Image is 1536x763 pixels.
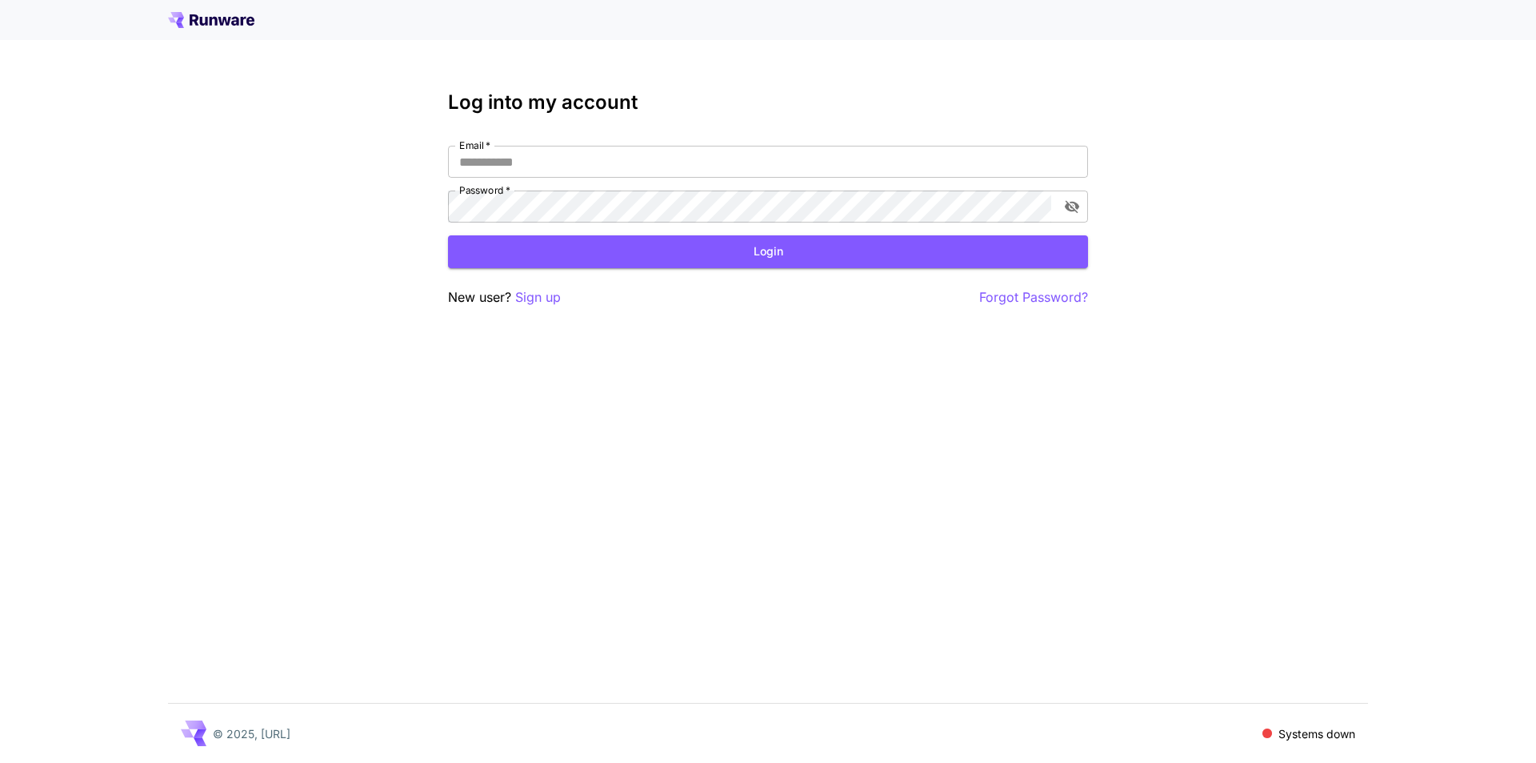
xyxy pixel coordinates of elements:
button: Login [448,235,1088,268]
label: Email [459,139,490,152]
p: New user? [448,287,561,307]
h3: Log into my account [448,91,1088,114]
button: toggle password visibility [1058,192,1086,221]
label: Password [459,183,510,197]
p: Systems down [1278,725,1355,742]
button: Forgot Password? [979,287,1088,307]
p: © 2025, [URL] [213,725,290,742]
button: Sign up [515,287,561,307]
